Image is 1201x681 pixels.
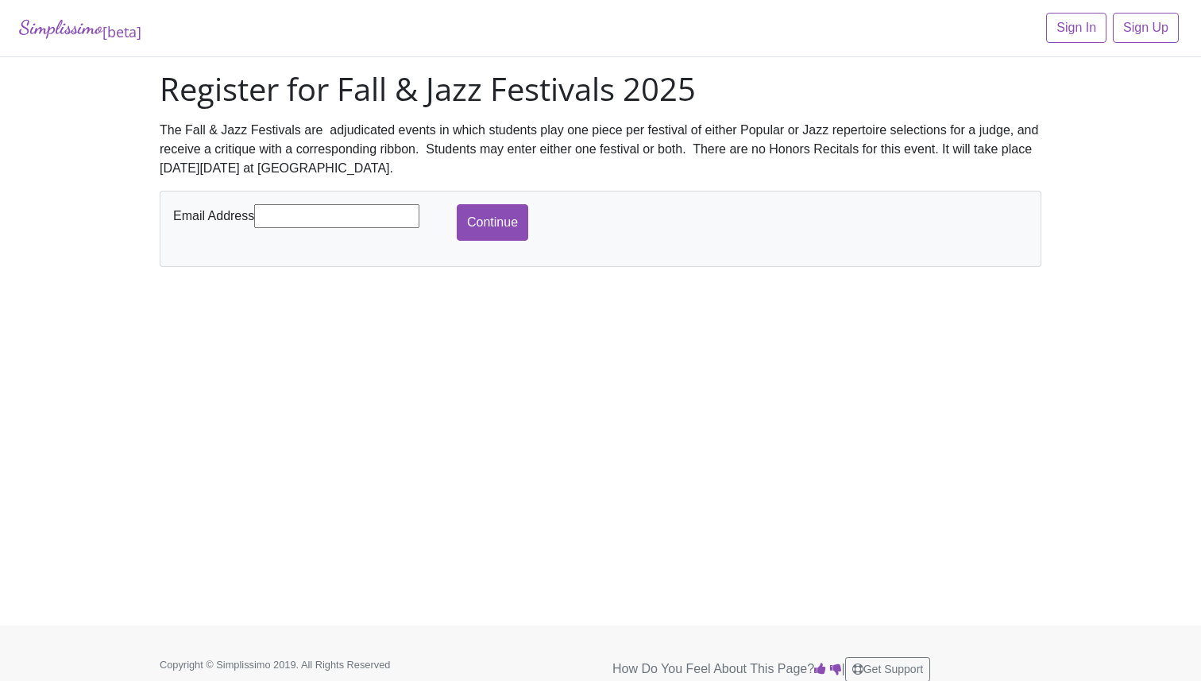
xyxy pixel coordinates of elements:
[457,204,528,241] input: Continue
[1113,13,1179,43] a: Sign Up
[169,204,457,228] div: Email Address
[1046,13,1106,43] a: Sign In
[160,121,1041,178] div: The Fall & Jazz Festivals are adjudicated events in which students play one piece per festival of...
[102,22,141,41] sub: [beta]
[160,657,438,672] p: Copyright © Simplissimo 2019. All Rights Reserved
[160,70,1041,108] h1: Register for Fall & Jazz Festivals 2025
[19,13,141,44] a: Simplissimo[beta]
